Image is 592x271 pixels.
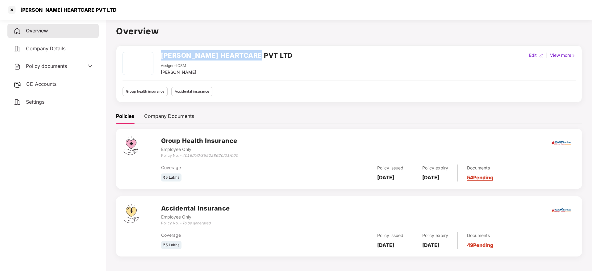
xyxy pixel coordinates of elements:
h3: Accidental Insurance [161,204,230,213]
span: Overview [26,27,48,34]
div: Policy No. - [161,220,230,226]
img: svg+xml;base64,PHN2ZyB4bWxucz0iaHR0cDovL3d3dy53My5vcmcvMjAwMC9zdmciIHdpZHRoPSIyNCIgaGVpZ2h0PSIyNC... [14,63,21,70]
div: Documents [467,165,493,171]
span: Company Details [26,45,65,52]
img: svg+xml;base64,PHN2ZyB4bWxucz0iaHR0cDovL3d3dy53My5vcmcvMjAwMC9zdmciIHdpZHRoPSIyNCIgaGVpZ2h0PSIyNC... [14,45,21,52]
b: [DATE] [377,242,394,248]
div: Policy No. - [161,153,238,159]
img: svg+xml;base64,PHN2ZyB4bWxucz0iaHR0cDovL3d3dy53My5vcmcvMjAwMC9zdmciIHdpZHRoPSIyNCIgaGVpZ2h0PSIyNC... [14,98,21,106]
div: ₹5 Lakhs [161,173,181,182]
div: Coverage [161,164,299,171]
img: svg+xml;base64,PHN2ZyB4bWxucz0iaHR0cDovL3d3dy53My5vcmcvMjAwMC9zdmciIHdpZHRoPSIyNCIgaGVpZ2h0PSIyNC... [14,27,21,35]
div: Documents [467,232,493,239]
h2: [PERSON_NAME] HEARTCARE PVT LTD [161,50,293,60]
div: ₹5 Lakhs [161,241,181,249]
b: [DATE] [377,174,394,181]
img: svg+xml;base64,PHN2ZyB4bWxucz0iaHR0cDovL3d3dy53My5vcmcvMjAwMC9zdmciIHdpZHRoPSI0OS4zMjEiIGhlaWdodD... [123,204,139,223]
div: Policy expiry [422,165,448,171]
div: View more [549,52,577,59]
img: icici.png [550,139,573,147]
div: Edit [528,52,538,59]
div: | [545,52,549,59]
div: [PERSON_NAME] [161,69,196,76]
a: 49 Pending [467,242,493,248]
span: Policy documents [26,63,67,69]
div: Policy expiry [422,232,448,239]
div: Accidental insurance [171,87,212,96]
div: Policy issued [377,232,403,239]
div: Assigned CSM [161,63,196,69]
div: Coverage [161,232,299,239]
img: svg+xml;base64,PHN2ZyB3aWR0aD0iMjUiIGhlaWdodD0iMjQiIHZpZXdCb3g9IjAgMCAyNSAyNCIgZmlsbD0ibm9uZSIgeG... [14,81,21,88]
span: down [88,64,93,69]
div: Group health insurance [123,87,168,96]
a: 54 Pending [467,174,493,181]
img: editIcon [539,53,544,58]
b: [DATE] [422,242,439,248]
h1: Overview [116,24,582,38]
span: CD Accounts [26,81,56,87]
img: svg+xml;base64,PHN2ZyB4bWxucz0iaHR0cDovL3d3dy53My5vcmcvMjAwMC9zdmciIHdpZHRoPSI0Ny43MTQiIGhlaWdodD... [123,136,138,155]
img: rightIcon [571,53,576,58]
div: Policies [116,112,134,120]
b: [DATE] [422,174,439,181]
i: To be generated [182,221,211,225]
i: 4016/X/O/355228620/01/000 [182,153,238,158]
span: Settings [26,99,44,105]
div: Employee Only [161,146,238,153]
div: [PERSON_NAME] HEARTCARE PVT LTD [17,7,117,13]
img: icici.png [550,206,573,214]
div: Employee Only [161,214,230,220]
h3: Group Health Insurance [161,136,238,146]
div: Policy issued [377,165,403,171]
div: Company Documents [144,112,194,120]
